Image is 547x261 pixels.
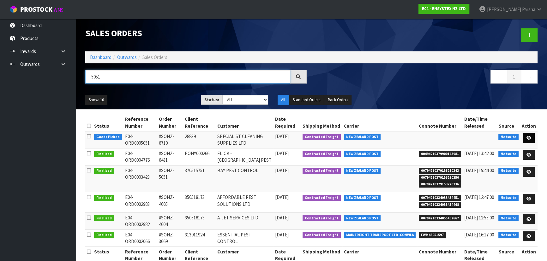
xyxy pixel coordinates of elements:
[275,194,289,200] span: [DATE]
[94,134,122,140] span: Goods Picked
[216,192,273,212] td: AFFORDABLE PEST SOLUTIONS LTD
[216,114,273,131] th: Customer
[123,229,158,246] td: E04-ORD0002066
[498,215,519,222] span: Netsuite
[216,148,273,165] td: FLICK - [GEOGRAPHIC_DATA] PEST
[183,212,215,229] td: 350518173
[157,148,183,165] td: #SONZ-6431
[85,70,290,84] input: Search sales orders
[522,6,535,12] span: Paraha
[303,232,341,238] span: Contracted Freight
[157,131,183,148] td: #SONZ-6710
[93,114,123,131] th: Status
[157,212,183,229] td: #SONZ-4604
[20,5,52,14] span: ProStock
[490,70,507,84] a: ←
[417,114,463,131] th: Connote Number
[498,151,519,157] span: Netsuite
[419,181,461,188] span: 00794210379153270336
[216,212,273,229] td: A-JET SERVICES LTD
[498,195,519,201] span: Netsuite
[344,232,416,238] span: MAINFREIGHT TRANSPORT LTD -CONWLA
[94,232,114,238] span: Finalised
[94,168,114,174] span: Finalised
[123,148,158,165] td: E04-ORD0004776
[419,202,461,208] span: 00794210334055454468
[216,131,273,148] td: SPECIALIST CLEANING SUPPLIES LTD
[94,195,114,201] span: Finalised
[301,114,342,131] th: Shipping Method
[278,95,289,105] button: All
[275,232,289,238] span: [DATE]
[183,192,215,212] td: 350518173
[142,54,167,60] span: Sales Orders
[123,192,158,212] td: E04-ORD0002983
[204,97,219,102] strong: Status:
[344,168,381,174] span: NEW ZEALAND POST
[419,175,461,181] span: 00794210379153270350
[464,167,494,173] span: [DATE] 15:44:00
[521,70,538,84] a: →
[419,215,461,222] span: 00794210334055457667
[464,232,494,238] span: [DATE] 16:17:00
[344,215,381,222] span: NEW ZEALAND POST
[9,5,17,13] img: cube-alt.png
[273,114,301,131] th: Date Required
[303,151,341,157] span: Contracted Freight
[419,195,461,201] span: 00794210334055454451
[157,192,183,212] td: #SONZ-4605
[183,114,215,131] th: Client Reference
[464,194,494,200] span: [DATE] 12:47:00
[324,95,352,105] button: Back Orders
[216,165,273,192] td: BAY PEST CONTROL
[303,134,341,140] span: Contracted Freight
[418,4,469,14] a: E04 - ENSYSTEX NZ LTD
[419,168,461,174] span: 00794210379153270343
[123,165,158,192] td: E04-ORD0003423
[464,215,494,221] span: [DATE] 12:55:00
[157,114,183,131] th: Order Number
[123,131,158,148] td: E04-ORD0005051
[275,150,289,156] span: [DATE]
[123,114,158,131] th: Reference Number
[497,114,520,131] th: Source
[90,54,111,60] a: Dashboard
[419,151,461,157] span: 00494210379900143981
[54,7,63,13] small: WMS
[507,70,521,84] a: 1
[157,165,183,192] td: #SONZ-5051
[344,195,381,201] span: NEW ZEALAND POST
[183,165,215,192] td: 370515751
[216,229,273,246] td: ESSENTIAL PEST CONTROL
[422,6,466,11] strong: E04 - ENSYSTEX NZ LTD
[520,114,538,131] th: Action
[275,133,289,139] span: [DATE]
[183,148,215,165] td: POHY000266
[157,229,183,246] td: #SONZ-3669
[303,168,341,174] span: Contracted Freight
[85,28,307,38] h1: Sales Orders
[85,95,107,105] button: Show: 10
[463,114,497,131] th: Date/Time Released
[183,229,215,246] td: 313911924
[464,150,494,156] span: [DATE] 13:42:00
[344,151,381,157] span: NEW ZEALAND POST
[94,151,114,157] span: Finalised
[275,215,289,221] span: [DATE]
[316,70,538,85] nav: Page navigation
[344,134,381,140] span: NEW ZEALAND POST
[342,114,418,131] th: Carrier
[498,232,519,238] span: Netsuite
[183,131,215,148] td: 28839
[419,232,446,238] span: FWM45051597
[289,95,324,105] button: Standard Orders
[123,212,158,229] td: E04-ORD0002982
[487,6,521,12] span: [PERSON_NAME]
[117,54,137,60] a: Outwards
[498,134,519,140] span: Netsuite
[94,215,114,222] span: Finalised
[303,215,341,222] span: Contracted Freight
[275,167,289,173] span: [DATE]
[303,195,341,201] span: Contracted Freight
[498,168,519,174] span: Netsuite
